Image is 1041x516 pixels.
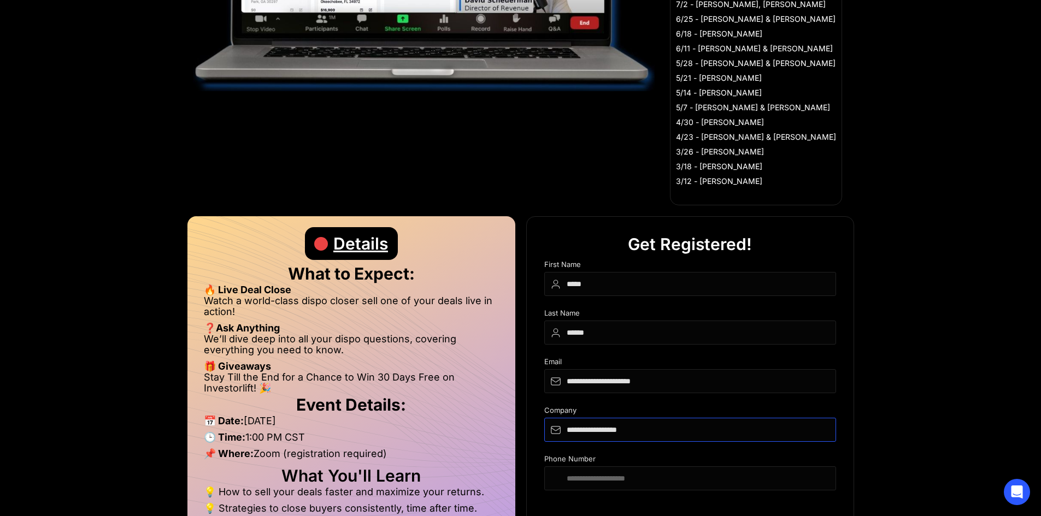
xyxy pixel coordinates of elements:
li: 💡 How to sell your deals faster and maximize your returns. [204,487,499,503]
li: Stay Till the End for a Chance to Win 30 Days Free on Investorlift! 🎉 [204,372,499,394]
div: Get Registered! [628,228,752,260]
li: Zoom (registration required) [204,448,499,465]
li: We’ll dive deep into all your dispo questions, covering everything you need to know. [204,334,499,361]
strong: What to Expect: [288,264,415,283]
strong: 🕒 Time: [204,431,245,443]
div: Last Name [544,309,836,321]
strong: Event Details: [296,395,406,414]
strong: 🎁 Giveaways [204,360,271,372]
div: Open Intercom Messenger [1004,479,1030,505]
div: Phone Number [544,455,836,466]
li: [DATE] [204,416,499,432]
div: First Name [544,260,836,272]
strong: ❓Ask Anything [204,322,280,334]
div: Details [333,227,388,260]
li: Watch a world-class dispo closer sell one of your deals live in action! [204,295,499,323]
strong: 📌 Where: [204,448,254,459]
h2: What You'll Learn [204,470,499,481]
strong: 🔥 Live Deal Close [204,284,291,295]
div: Company [544,406,836,418]
div: Email [544,358,836,369]
li: 1:00 PM CST [204,432,499,448]
strong: 📅 Date: [204,415,244,426]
